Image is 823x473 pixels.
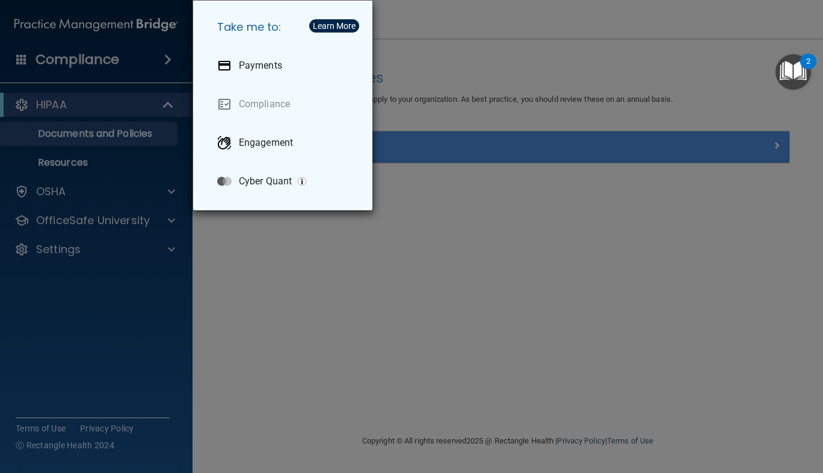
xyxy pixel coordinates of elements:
a: Engagement [208,126,363,160]
a: Cyber Quant [208,164,363,198]
button: Open Resource Center, 2 new notifications [775,54,811,90]
h5: Take me to: [208,10,363,44]
button: Learn More [309,19,359,33]
p: Engagement [239,137,293,149]
div: Learn More [313,22,356,30]
a: Payments [208,49,363,83]
p: Cyber Quant [239,175,292,187]
p: Payments [239,60,282,72]
div: 2 [806,61,810,77]
a: Compliance [208,87,363,121]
